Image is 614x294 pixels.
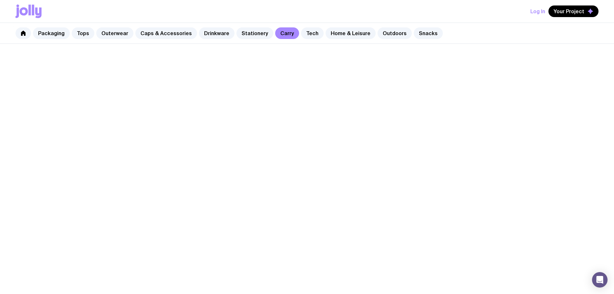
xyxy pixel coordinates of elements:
[378,27,412,39] a: Outdoors
[96,27,133,39] a: Outerwear
[199,27,234,39] a: Drinkware
[592,272,608,288] div: Open Intercom Messenger
[275,27,299,39] a: Carry
[530,5,545,17] button: Log In
[326,27,376,39] a: Home & Leisure
[135,27,197,39] a: Caps & Accessories
[414,27,443,39] a: Snacks
[33,27,70,39] a: Packaging
[301,27,324,39] a: Tech
[236,27,273,39] a: Stationery
[548,5,598,17] button: Your Project
[554,8,584,15] span: Your Project
[72,27,94,39] a: Tops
